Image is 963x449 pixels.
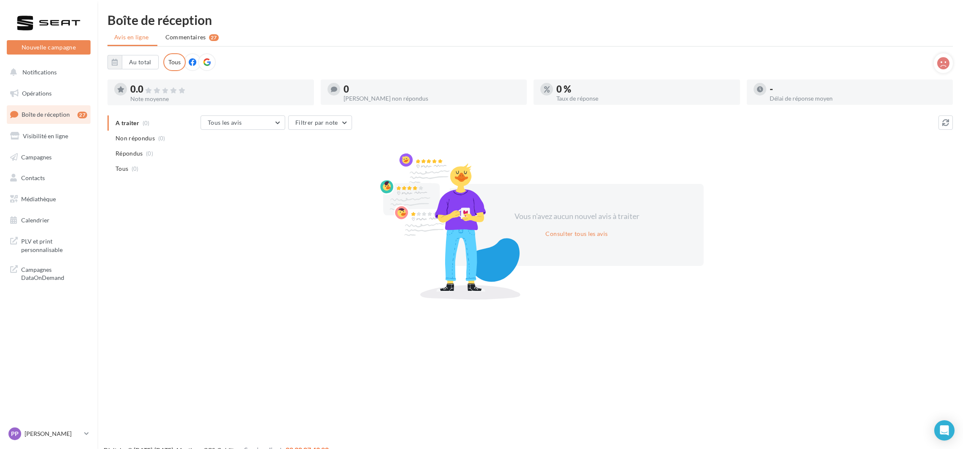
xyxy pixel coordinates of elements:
button: Tous les avis [201,115,285,130]
a: Contacts [5,169,92,187]
span: Tous les avis [208,119,242,126]
a: Calendrier [5,211,92,229]
div: 27 [77,112,87,118]
span: (0) [146,150,153,157]
div: - [770,85,946,94]
a: Campagnes [5,148,92,166]
button: Nouvelle campagne [7,40,91,55]
div: Vous n'avez aucun nouvel avis à traiter [504,211,649,222]
button: Notifications [5,63,89,81]
div: 0 [344,85,520,94]
button: Au total [107,55,159,69]
div: Délai de réponse moyen [770,96,946,101]
button: Filtrer par note [288,115,352,130]
span: Non répondus [116,134,155,142]
div: Tous [163,53,186,71]
div: Taux de réponse [556,96,733,101]
span: Notifications [22,68,57,76]
a: PP [PERSON_NAME] [7,426,91,442]
span: Opérations [22,90,52,97]
a: Opérations [5,85,92,102]
a: Médiathèque [5,190,92,208]
span: Commentaires [165,33,206,41]
span: Contacts [21,174,45,181]
div: Boîte de réception [107,14,953,26]
a: Boîte de réception27 [5,105,92,123]
div: Note moyenne [130,96,307,102]
div: 0 % [556,85,733,94]
span: PLV et print personnalisable [21,235,87,254]
div: [PERSON_NAME] non répondus [344,96,520,101]
div: Open Intercom Messenger [934,420,955,441]
a: Campagnes DataOnDemand [5,260,92,285]
button: Au total [122,55,159,69]
span: Médiathèque [21,195,56,203]
div: 0.0 [130,85,307,94]
span: (0) [158,135,165,142]
span: PP [11,430,19,438]
div: 27 [209,34,219,41]
span: Visibilité en ligne [23,132,68,140]
span: Calendrier [21,216,50,224]
span: (0) [132,165,139,172]
a: Visibilité en ligne [5,127,92,145]
span: Campagnes [21,153,52,160]
span: Boîte de réception [22,111,70,118]
button: Consulter tous les avis [542,229,611,239]
a: PLV et print personnalisable [5,232,92,257]
span: Tous [116,164,128,173]
span: Campagnes DataOnDemand [21,264,87,282]
p: [PERSON_NAME] [25,430,81,438]
span: Répondus [116,149,143,158]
